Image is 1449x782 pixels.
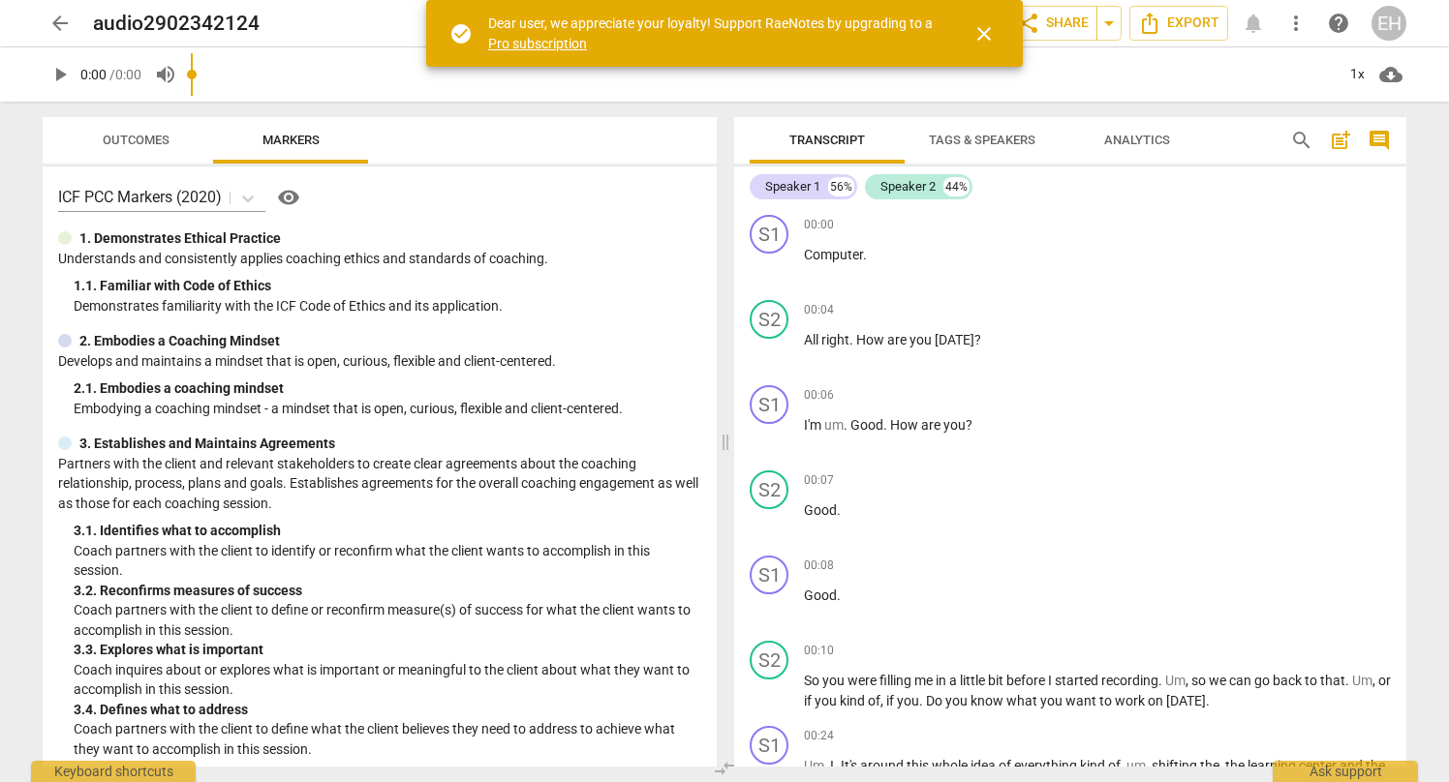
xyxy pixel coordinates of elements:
div: Change speaker [750,300,788,339]
span: learning [1248,758,1299,773]
span: [DATE] [935,332,974,347]
span: . [1345,673,1352,688]
span: right [821,332,849,347]
span: the [1366,758,1385,773]
span: Tags & Speakers [929,133,1035,147]
div: 2. 1. Embodies a coaching mindset [74,378,701,399]
button: Share [1008,6,1097,41]
span: [DATE] [1166,693,1206,708]
div: Speaker 2 [880,177,936,196]
span: help [1327,12,1350,35]
span: check_circle [449,22,473,45]
span: , [1186,673,1191,688]
button: Show/Hide comments [1364,125,1395,156]
span: , [1372,673,1378,688]
span: Good [804,502,837,518]
div: 3. 4. Defines what to address [74,700,701,720]
span: kind [1080,758,1108,773]
span: It's [841,758,860,773]
span: on [1148,693,1166,708]
span: 00:08 [804,557,834,574]
span: share [1017,12,1040,35]
span: to [1099,693,1115,708]
span: play_arrow [48,63,72,86]
span: Computer [804,247,863,262]
span: , [1146,758,1152,773]
span: this [907,758,932,773]
span: whole [932,758,971,773]
span: , [824,758,830,773]
span: search [1290,129,1313,152]
span: / 0:00 [109,67,141,82]
span: Markers [262,133,320,147]
span: filling [879,673,914,688]
div: 3. 3. Explores what is important [74,640,701,660]
p: Understands and consistently applies coaching ethics and standards of coaching. [58,249,701,269]
span: back [1273,673,1305,688]
a: Pro subscription [488,36,587,51]
p: ICF PCC Markers (2020) [58,186,222,208]
div: 3. 2. Reconfirms measures of success [74,581,701,601]
span: if [886,693,897,708]
h2: audio2902342124 [93,12,260,36]
span: Filler word [1165,673,1186,688]
span: Good [804,587,837,603]
span: . [837,587,841,603]
span: 00:00 [804,217,834,233]
span: want [1065,693,1099,708]
span: little [960,673,988,688]
span: bit [988,673,1006,688]
button: Play [43,57,77,92]
span: and [1340,758,1366,773]
span: or [1378,673,1391,688]
span: visibility [277,186,300,209]
span: Do [926,693,945,708]
span: I [1048,673,1055,688]
span: center [1299,758,1340,773]
span: can [1229,673,1254,688]
span: shifting [1152,758,1200,773]
div: Keyboard shortcuts [31,761,196,782]
a: Help [1321,6,1356,41]
span: go [1254,673,1273,688]
button: EH [1372,6,1406,41]
span: So [804,673,822,688]
span: All [804,332,821,347]
span: you [945,693,971,708]
span: Filler word [1352,673,1372,688]
p: Partners with the client and relevant stakeholders to create clear agreements about the coaching ... [58,454,701,514]
span: we [1209,673,1229,688]
p: Embodying a coaching mindset - a mindset that is open, curious, flexible and client-centered. [74,399,701,419]
span: know [971,693,1006,708]
span: Share [1017,12,1089,35]
span: in [936,673,949,688]
div: Change speaker [750,385,788,424]
span: close [972,22,996,45]
span: 00:04 [804,302,834,318]
span: you [909,332,935,347]
span: what [1006,693,1040,708]
span: you [943,417,966,433]
span: 0:00 [80,67,107,82]
span: Filler word [824,417,844,433]
span: . [1206,693,1210,708]
button: Export [1129,6,1228,41]
span: , [880,693,886,708]
a: Help [265,182,304,213]
span: How [890,417,921,433]
div: 56% [828,177,854,196]
span: . [837,502,841,518]
button: Volume [148,57,183,92]
span: a [949,673,960,688]
p: 1. Demonstrates Ethical Practice [79,228,281,249]
span: around [860,758,907,773]
span: 00:24 [804,728,834,744]
span: I'm [804,417,824,433]
span: so [1191,673,1209,688]
span: before [1006,673,1048,688]
span: started [1055,673,1101,688]
div: Speaker 1 [765,177,820,196]
span: Transcript [789,133,865,147]
span: 00:10 [804,643,834,659]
